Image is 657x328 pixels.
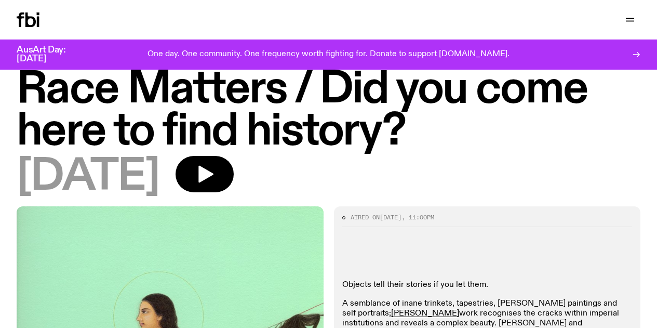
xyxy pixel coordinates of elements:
span: , 11:00pm [401,213,434,221]
a: [PERSON_NAME] [391,309,459,318]
span: [DATE] [380,213,401,221]
p: Objects tell their stories if you let them. [342,280,633,290]
span: [DATE] [17,156,159,198]
span: Aired on [351,213,380,221]
p: One day. One community. One frequency worth fighting for. Donate to support [DOMAIN_NAME]. [148,50,509,59]
h1: Race Matters / Did you come here to find history? [17,69,640,153]
h3: AusArt Day: [DATE] [17,46,83,63]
